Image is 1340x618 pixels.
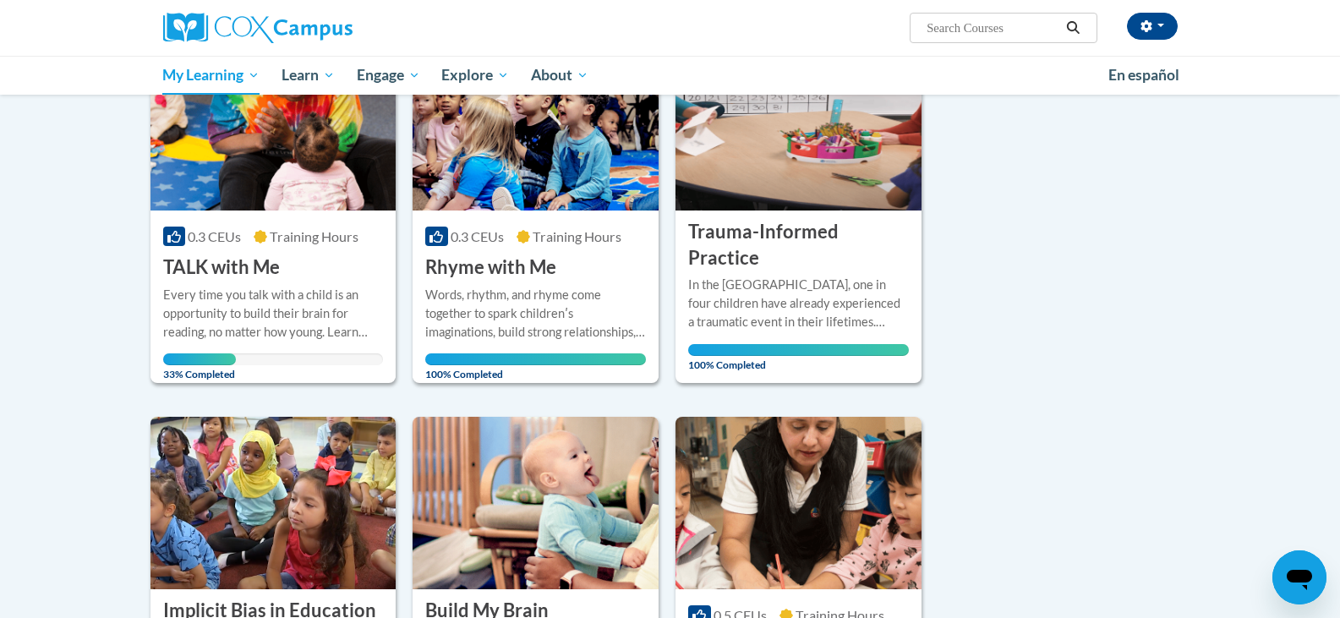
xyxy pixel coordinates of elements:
[413,417,659,589] img: Course Logo
[150,38,397,383] a: Course Logo0.3 CEUsTraining Hours TALK with MeEvery time you talk with a child is an opportunity ...
[357,65,420,85] span: Engage
[441,65,509,85] span: Explore
[1127,13,1178,40] button: Account Settings
[1097,57,1190,93] a: En español
[688,219,909,271] h3: Trauma-Informed Practice
[675,38,922,211] img: Course Logo
[163,353,236,365] div: Your progress
[346,56,431,95] a: Engage
[271,56,346,95] a: Learn
[162,65,260,85] span: My Learning
[688,276,909,331] div: In the [GEOGRAPHIC_DATA], one in four children have already experienced a traumatic event in thei...
[270,228,358,244] span: Training Hours
[430,56,520,95] a: Explore
[150,38,397,211] img: Course Logo
[425,353,646,380] span: 100% Completed
[533,228,621,244] span: Training Hours
[163,13,353,43] img: Cox Campus
[425,286,646,342] div: Words, rhythm, and rhyme come together to spark childrenʹs imaginations, build strong relationshi...
[138,56,1203,95] div: Main menu
[688,344,909,371] span: 100% Completed
[152,56,271,95] a: My Learning
[675,38,922,383] a: Course Logo Trauma-Informed PracticeIn the [GEOGRAPHIC_DATA], one in four children have already e...
[531,65,588,85] span: About
[188,228,241,244] span: 0.3 CEUs
[413,38,659,383] a: Course Logo0.3 CEUsTraining Hours Rhyme with MeWords, rhythm, and rhyme come together to spark ch...
[163,353,236,380] span: 33% Completed
[413,38,659,211] img: Course Logo
[1272,550,1326,604] iframe: Button to launch messaging window
[688,344,909,356] div: Your progress
[520,56,599,95] a: About
[1108,66,1179,84] span: En español
[675,417,922,589] img: Course Logo
[425,353,646,365] div: Your progress
[1060,18,1086,38] button: Search
[163,286,384,342] div: Every time you talk with a child is an opportunity to build their brain for reading, no matter ho...
[425,254,556,281] h3: Rhyme with Me
[451,228,504,244] span: 0.3 CEUs
[150,417,397,589] img: Course Logo
[163,254,280,281] h3: TALK with Me
[163,13,484,43] a: Cox Campus
[282,65,335,85] span: Learn
[925,18,1060,38] input: Search Courses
